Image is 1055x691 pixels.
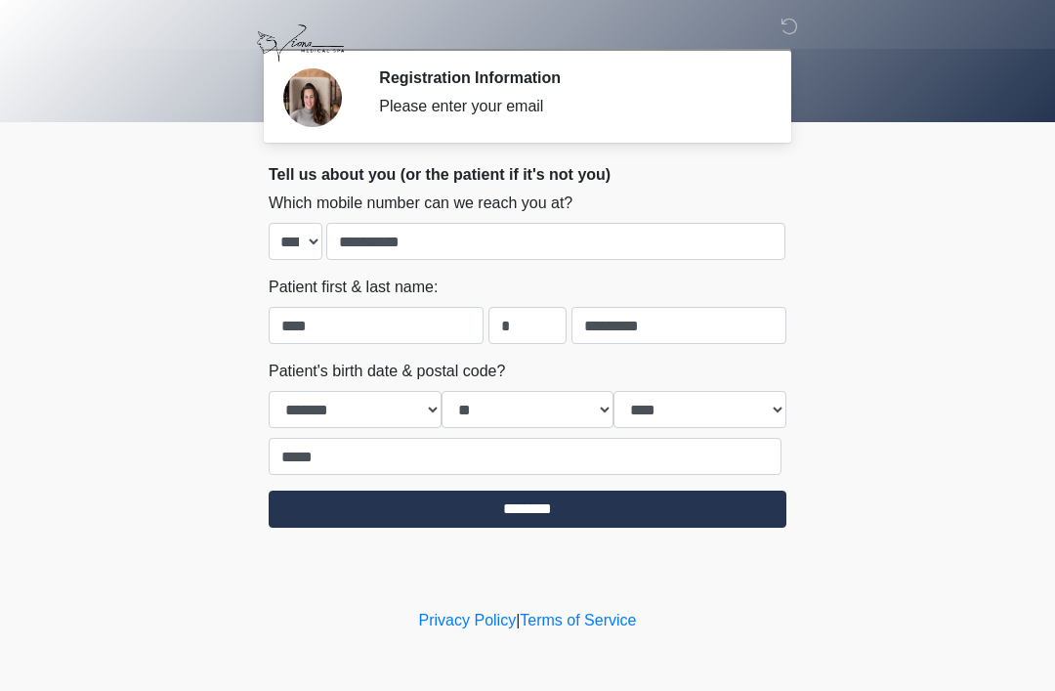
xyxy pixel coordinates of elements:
[379,95,757,118] div: Please enter your email
[269,360,505,383] label: Patient's birth date & postal code?
[269,192,572,215] label: Which mobile number can we reach you at?
[269,165,786,184] h2: Tell us about you (or the patient if it's not you)
[520,612,636,628] a: Terms of Service
[269,276,438,299] label: Patient first & last name:
[516,612,520,628] a: |
[283,68,342,127] img: Agent Avatar
[249,15,352,72] img: Viona Medical Spa Logo
[419,612,517,628] a: Privacy Policy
